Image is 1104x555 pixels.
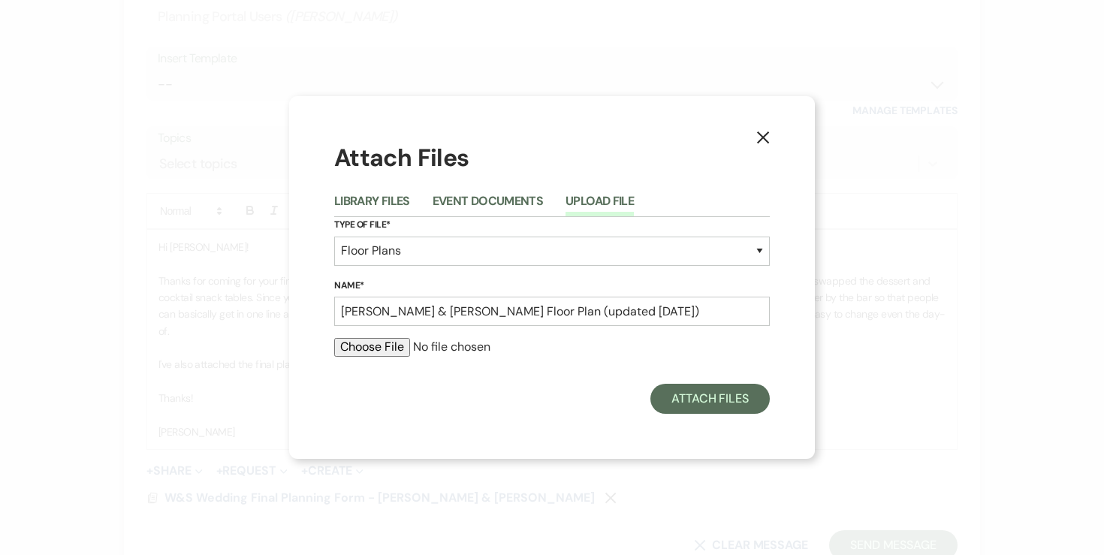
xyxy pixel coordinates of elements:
[334,217,770,234] label: Type of File*
[334,195,410,216] button: Library Files
[433,195,543,216] button: Event Documents
[566,195,634,216] button: Upload File
[334,278,770,294] label: Name*
[650,384,770,414] button: Attach Files
[334,141,770,175] h1: Attach Files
